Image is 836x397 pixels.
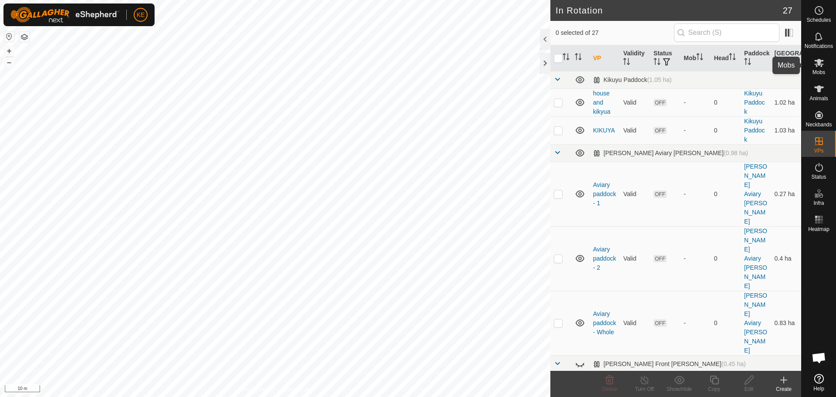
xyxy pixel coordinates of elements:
[684,98,707,107] div: -
[744,227,767,289] a: [PERSON_NAME] Aviary [PERSON_NAME]
[647,76,671,83] span: (1.05 ha)
[711,226,741,291] td: 0
[654,127,667,134] span: OFF
[814,148,823,153] span: VPs
[711,45,741,71] th: Head
[620,116,650,144] td: Valid
[711,88,741,116] td: 0
[4,31,14,42] button: Reset Map
[812,70,825,75] span: Mobs
[680,45,710,71] th: Mob
[806,122,832,127] span: Neckbands
[741,45,771,71] th: Paddock
[4,46,14,56] button: +
[654,319,667,327] span: OFF
[563,54,570,61] p-sorticon: Activate to sort
[806,345,832,371] div: Open chat
[284,386,310,394] a: Contact Us
[241,386,273,394] a: Privacy Policy
[590,45,620,71] th: VP
[813,386,824,391] span: Help
[593,76,671,84] div: Kikuyu Paddock
[711,116,741,144] td: 0
[627,385,662,393] div: Turn Off
[593,310,616,336] a: Aviary paddock - Whole
[593,360,746,368] div: [PERSON_NAME] Front [PERSON_NAME]
[662,385,697,393] div: Show/Hide
[808,227,829,232] span: Heatmap
[766,385,801,393] div: Create
[620,291,650,355] td: Valid
[620,45,650,71] th: Validity
[620,88,650,116] td: Valid
[620,226,650,291] td: Valid
[771,162,801,226] td: 0.27 ha
[783,4,792,17] span: 27
[684,319,707,328] div: -
[811,174,826,180] span: Status
[593,90,610,115] a: house and kikyua
[711,291,741,355] td: 0
[731,385,766,393] div: Edit
[650,45,680,71] th: Status
[721,360,746,367] span: (0.45 ha)
[711,162,741,226] td: 0
[684,254,707,263] div: -
[654,59,661,66] p-sorticon: Activate to sort
[593,246,616,271] a: Aviary paddock - 2
[4,57,14,68] button: –
[593,181,616,207] a: Aviary paddock - 1
[771,88,801,116] td: 1.02 ha
[771,291,801,355] td: 0.83 ha
[10,7,119,23] img: Gallagher Logo
[729,54,736,61] p-sorticon: Activate to sort
[654,190,667,198] span: OFF
[654,255,667,262] span: OFF
[556,5,783,16] h2: In Rotation
[654,99,667,106] span: OFF
[137,10,145,20] span: KE
[623,59,630,66] p-sorticon: Activate to sort
[620,162,650,226] td: Valid
[575,54,582,61] p-sorticon: Activate to sort
[771,226,801,291] td: 0.4 ha
[593,149,748,157] div: [PERSON_NAME] Aviary [PERSON_NAME]
[771,45,801,71] th: [GEOGRAPHIC_DATA] Area
[697,385,731,393] div: Copy
[674,24,779,42] input: Search (S)
[684,190,707,199] div: -
[813,200,824,206] span: Infra
[593,127,615,134] a: KIKUYA
[19,32,30,42] button: Map Layers
[684,126,707,135] div: -
[805,44,833,49] span: Notifications
[696,54,703,61] p-sorticon: Activate to sort
[744,292,767,354] a: [PERSON_NAME] Aviary [PERSON_NAME]
[806,17,831,23] span: Schedules
[771,116,801,144] td: 1.03 ha
[556,28,674,37] span: 0 selected of 27
[744,59,751,66] p-sorticon: Activate to sort
[802,370,836,395] a: Help
[744,90,765,115] a: Kikuyu Paddock
[744,118,765,143] a: Kikuyu Paddock
[602,386,617,392] span: Delete
[788,59,795,66] p-sorticon: Activate to sort
[744,163,767,225] a: [PERSON_NAME] Aviary [PERSON_NAME]
[809,96,828,101] span: Animals
[724,149,748,156] span: (0.98 ha)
